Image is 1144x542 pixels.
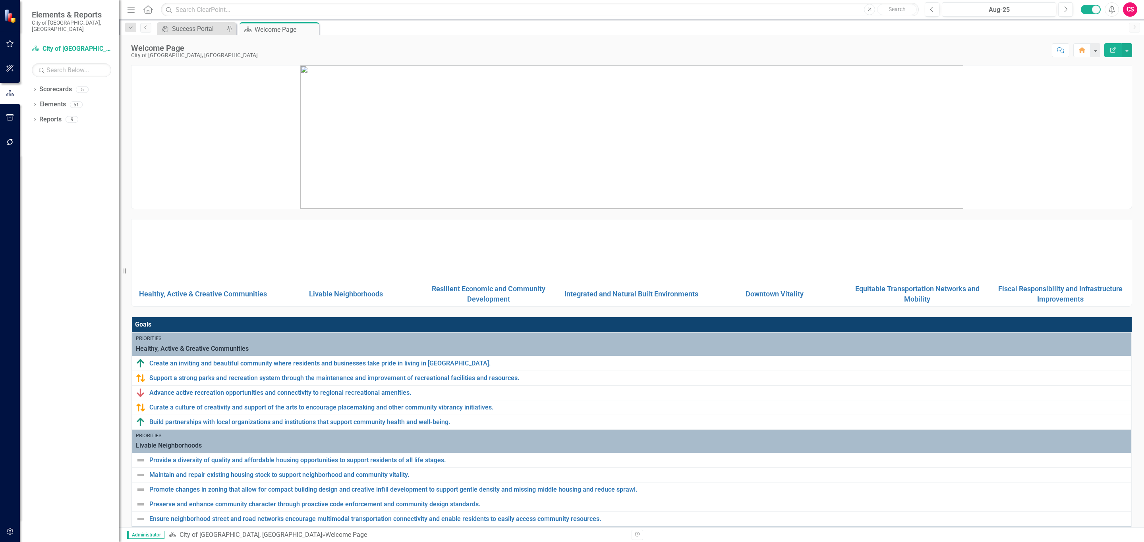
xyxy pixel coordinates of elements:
td: Double-Click to Edit Right Click for Context Menu [132,385,1132,400]
img: Below Plan [136,388,145,398]
div: Welcome Page [255,25,317,35]
a: Downtown Vitality [746,290,804,298]
div: Priorities [136,432,1127,439]
a: Reports [39,115,62,124]
button: Aug-25 [942,2,1056,17]
td: Double-Click to Edit Right Click for Context Menu [132,371,1132,385]
img: Above Target [136,417,145,427]
a: Scorecards [39,85,72,94]
a: Healthy, Active & Creative Communities [139,290,267,298]
td: Double-Click to Edit [132,429,1132,453]
a: City of [GEOGRAPHIC_DATA], [GEOGRAPHIC_DATA] [32,44,111,54]
td: Double-Click to Edit Right Click for Context Menu [132,511,1132,526]
a: Advance active recreation opportunities and connectivity to regional recreational amenities. [149,389,1127,396]
td: Double-Click to Edit Right Click for Context Menu [132,415,1132,429]
div: Welcome Page [131,44,258,52]
img: Above Target [136,359,145,368]
td: Double-Click to Edit Right Click for Context Menu [132,482,1132,497]
a: Provide a diversity of quality and affordable housing opportunities to support residents of all l... [149,457,1127,464]
img: Not Defined [136,514,145,524]
img: Not Defined [136,500,145,509]
a: Build partnerships with local organizations and institutions that support community health and we... [149,419,1127,426]
td: Double-Click to Edit Right Click for Context Menu [132,356,1132,371]
span: Elements & Reports [32,10,111,19]
a: Curate a culture of creativity and support of the arts to encourage placemaking and other communi... [149,404,1127,411]
td: Double-Click to Edit [132,333,1132,356]
a: Promote changes in zoning that allow for compact building design and creative infill development ... [149,486,1127,493]
input: Search ClearPoint... [161,3,919,17]
div: » [168,530,626,540]
div: 5 [76,86,89,93]
td: Double-Click to Edit Right Click for Context Menu [132,400,1132,415]
a: Create an inviting and beautiful community where residents and businesses take pride in living in... [149,360,1127,367]
td: Double-Click to Edit Right Click for Context Menu [132,453,1132,467]
div: 9 [66,116,78,123]
img: ClearPoint Strategy [4,9,18,23]
a: Fiscal Responsibility and Infrastructure Improvements [998,284,1123,303]
img: Not Defined [136,456,145,465]
a: Equitable Transportation Networks and Mobility [855,284,980,303]
a: Integrated and Natural Built Environments [564,290,698,298]
a: Livable Neighborhoods [309,290,383,298]
td: Double-Click to Edit Right Click for Context Menu [132,467,1132,482]
img: mceclip0.png [300,65,963,209]
span: Livable Neighborhoods [136,441,1127,450]
div: Aug-25 [945,5,1053,15]
small: City of [GEOGRAPHIC_DATA], [GEOGRAPHIC_DATA] [32,19,111,33]
input: Search Below... [32,63,111,77]
span: Search [889,6,906,12]
div: City of [GEOGRAPHIC_DATA], [GEOGRAPHIC_DATA] [131,52,258,58]
span: Healthy, Active & Creative Communities [136,344,1127,354]
div: 51 [70,101,83,108]
button: Search [877,4,917,15]
a: Preserve and enhance community character through proactive code enforcement and community design ... [149,501,1127,508]
a: Elements [39,100,66,109]
div: Success Portal [172,24,224,34]
img: Caution [136,403,145,412]
a: Resilient Economic and Community Development [432,284,545,303]
a: Ensure neighborhood street and road networks encourage multimodal transportation connectivity and... [149,515,1127,523]
button: CS [1123,2,1137,17]
img: Not Defined [136,485,145,494]
span: Administrator [127,531,164,539]
img: Caution [136,373,145,383]
a: Success Portal [159,24,224,34]
img: Not Defined [136,470,145,480]
td: Double-Click to Edit Right Click for Context Menu [132,497,1132,511]
div: Priorities [136,335,1127,342]
a: Support a strong parks and recreation system through the maintenance and improvement of recreatio... [149,375,1127,382]
a: City of [GEOGRAPHIC_DATA], [GEOGRAPHIC_DATA] [180,531,322,538]
a: Maintain and repair existing housing stock to support neighborhood and community vitality. [149,471,1127,479]
div: Welcome Page [325,531,367,538]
